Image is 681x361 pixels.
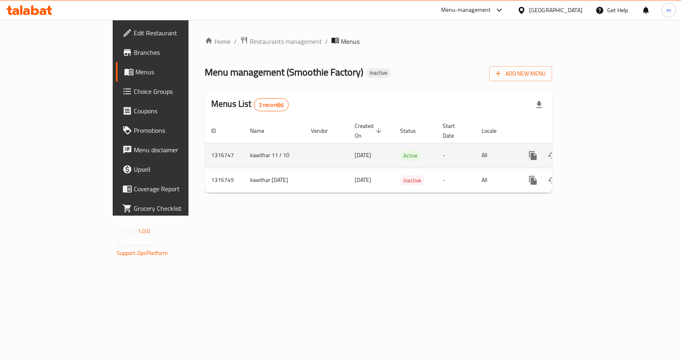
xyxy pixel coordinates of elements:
[134,203,220,213] span: Grocery Checklist
[250,37,322,46] span: Restaurants management
[254,101,289,109] span: 2 record(s)
[311,126,338,136] span: Vendor
[134,48,220,57] span: Branches
[482,126,507,136] span: Locale
[205,36,552,47] nav: breadcrumb
[244,143,304,168] td: kawthar 11 / 10
[116,179,227,199] a: Coverage Report
[211,98,289,111] h2: Menus List
[443,121,465,141] span: Start Date
[341,37,360,46] span: Menus
[134,184,220,194] span: Coverage Report
[666,6,671,15] span: m
[117,226,137,236] span: Version:
[366,68,391,78] div: Inactive
[134,86,220,96] span: Choice Groups
[205,63,363,81] span: Menu management ( Smoothie Factory )
[134,164,220,174] span: Upsell
[205,119,608,193] table: enhanced table
[244,168,304,192] td: kawthar [DATE]
[400,151,421,160] div: Active
[517,119,608,143] th: Actions
[523,171,543,190] button: more
[116,82,227,101] a: Choice Groups
[355,150,371,160] span: [DATE]
[400,176,424,185] span: Inactive
[543,171,562,190] button: Change Status
[355,175,371,185] span: [DATE]
[250,126,275,136] span: Name
[366,69,391,76] span: Inactive
[117,248,168,258] a: Support.OpsPlatform
[116,23,227,43] a: Edit Restaurant
[116,62,227,82] a: Menus
[134,145,220,155] span: Menu disclaimer
[134,106,220,116] span: Coupons
[134,125,220,135] span: Promotions
[523,146,543,165] button: more
[138,226,150,236] span: 1.0.0
[475,143,517,168] td: All
[400,175,424,185] div: Inactive
[116,199,227,218] a: Grocery Checklist
[529,6,582,15] div: [GEOGRAPHIC_DATA]
[116,43,227,62] a: Branches
[441,5,491,15] div: Menu-management
[355,121,384,141] span: Created On
[400,126,426,136] span: Status
[116,101,227,121] a: Coupons
[436,143,475,168] td: -
[240,36,322,47] a: Restaurants management
[529,95,549,115] div: Export file
[116,140,227,160] a: Menu disclaimer
[116,160,227,179] a: Upsell
[116,121,227,140] a: Promotions
[211,126,227,136] span: ID
[117,240,154,250] span: Get support on:
[135,67,220,77] span: Menus
[496,69,546,79] span: Add New Menu
[234,37,237,46] li: /
[325,37,328,46] li: /
[254,98,289,111] div: Total records count
[134,28,220,38] span: Edit Restaurant
[475,168,517,192] td: All
[489,66,552,81] button: Add New Menu
[400,151,421,160] span: Active
[436,168,475,192] td: -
